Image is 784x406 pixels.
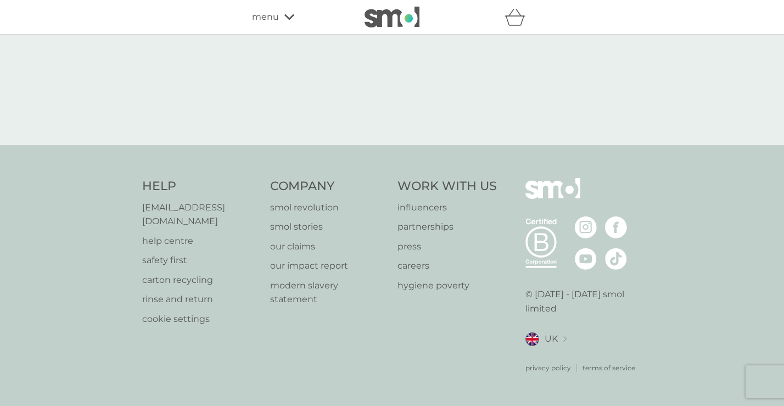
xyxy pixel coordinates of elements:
[142,234,259,248] a: help centre
[525,363,571,373] a: privacy policy
[142,312,259,326] a: cookie settings
[545,332,558,346] span: UK
[142,292,259,307] a: rinse and return
[605,248,627,270] img: visit the smol Tiktok page
[270,178,387,195] h4: Company
[142,253,259,268] a: safety first
[605,216,627,238] img: visit the smol Facebook page
[525,332,539,346] img: UK flag
[525,287,642,315] p: © [DATE] - [DATE] smol limited
[397,178,497,195] h4: Work With Us
[270,220,387,234] a: smol stories
[252,10,279,24] span: menu
[270,279,387,307] a: modern slavery statement
[142,273,259,287] a: carton recycling
[270,259,387,273] a: our impact report
[397,279,497,293] a: hygiene poverty
[397,240,497,254] a: press
[142,178,259,195] h4: Help
[397,259,497,273] a: careers
[397,220,497,234] a: partnerships
[505,6,532,28] div: basket
[270,240,387,254] a: our claims
[397,201,497,215] a: influencers
[575,248,597,270] img: visit the smol Youtube page
[365,7,419,27] img: smol
[575,216,597,238] img: visit the smol Instagram page
[270,201,387,215] a: smol revolution
[583,363,635,373] a: terms of service
[525,178,580,215] img: smol
[563,336,567,342] img: select a new location
[142,201,259,229] a: [EMAIL_ADDRESS][DOMAIN_NAME]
